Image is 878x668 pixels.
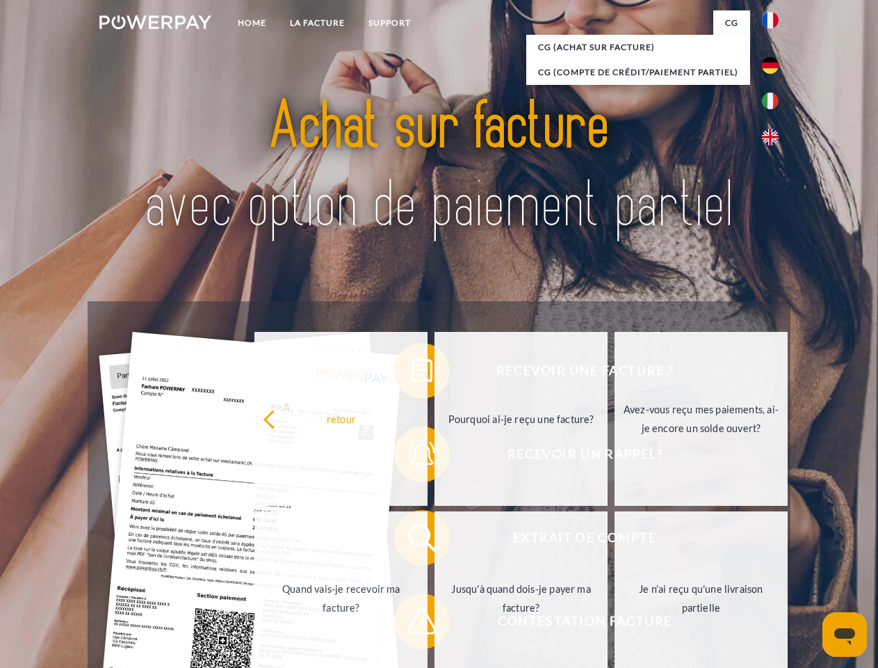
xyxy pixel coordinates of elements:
img: title-powerpay_fr.svg [133,67,745,267]
img: en [762,129,779,145]
img: it [762,93,779,109]
div: Je n'ai reçu qu'une livraison partielle [623,580,779,617]
a: CG [713,10,750,35]
div: Quand vais-je recevoir ma facture? [263,580,419,617]
a: LA FACTURE [278,10,357,35]
img: fr [762,12,779,29]
div: Pourquoi ai-je reçu une facture? [443,409,599,428]
a: CG (achat sur facture) [526,35,750,60]
img: logo-powerpay-white.svg [99,15,211,29]
a: CG (Compte de crédit/paiement partiel) [526,60,750,85]
img: de [762,57,779,74]
a: Support [357,10,423,35]
iframe: Bouton de lancement de la fenêtre de messagerie [822,612,867,657]
a: Avez-vous reçu mes paiements, ai-je encore un solde ouvert? [615,332,788,506]
div: retour [263,409,419,428]
a: Home [226,10,278,35]
div: Jusqu'à quand dois-je payer ma facture? [443,580,599,617]
div: Avez-vous reçu mes paiements, ai-je encore un solde ouvert? [623,400,779,438]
